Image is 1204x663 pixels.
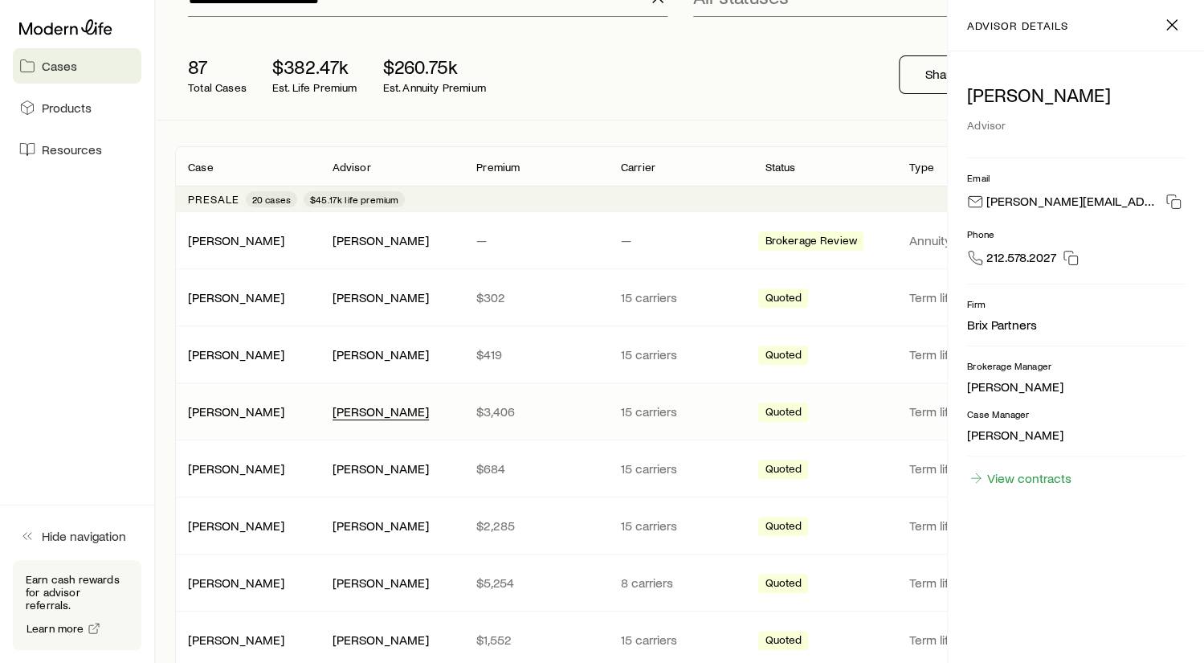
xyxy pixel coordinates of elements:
div: [PERSON_NAME] [188,403,284,420]
p: 15 carriers [621,403,740,419]
span: Quoted [765,462,802,479]
p: $419 [476,346,595,362]
p: Status [765,161,795,174]
span: Quoted [765,633,802,650]
span: 20 cases [252,193,291,206]
p: Share fact finder [925,66,1018,82]
p: advisor details [967,19,1067,32]
span: Brokerage Review [765,234,857,251]
div: Earn cash rewards for advisor referrals.Learn more [13,560,141,650]
div: [PERSON_NAME] [333,232,429,249]
p: Term life [909,346,1028,362]
p: Presale [188,193,239,206]
span: Learn more [27,623,84,634]
a: Resources [13,132,141,167]
p: Term life [909,460,1028,477]
p: 15 carriers [621,460,740,477]
a: [PERSON_NAME] [188,232,284,248]
p: Annuity [909,232,1028,248]
p: $3,406 [476,403,595,419]
div: [PERSON_NAME] [333,460,429,477]
div: Advisor [967,113,1185,138]
div: [PERSON_NAME] [333,403,429,420]
p: Case [188,161,214,174]
p: Term life [909,575,1028,591]
p: Email [967,171,1185,184]
p: Brokerage Manager [967,359,1185,372]
div: Brix Partners [967,317,1037,334]
span: Quoted [765,519,802,536]
div: [PERSON_NAME] [333,346,429,363]
button: Hide navigation [13,518,141,554]
p: 15 carriers [621,289,740,305]
div: [PERSON_NAME] [188,460,284,477]
a: View contracts [967,469,1072,487]
a: [PERSON_NAME] [188,460,284,476]
div: [PERSON_NAME] [333,632,429,649]
p: [PERSON_NAME] [967,427,1185,443]
a: [PERSON_NAME] [188,518,284,533]
a: Products [13,90,141,125]
div: [PERSON_NAME] [188,632,284,649]
p: $1,552 [476,632,595,648]
p: $2,285 [476,518,595,534]
p: $382.47k [272,55,357,78]
p: $5,254 [476,575,595,591]
button: Share fact finder [899,55,1044,94]
p: $302 [476,289,595,305]
div: [PERSON_NAME] [188,575,284,591]
p: 87 [188,55,247,78]
span: Quoted [765,405,802,422]
p: Est. Life Premium [272,81,357,94]
p: [PERSON_NAME] [967,84,1185,106]
p: Firm [967,297,1185,310]
div: [PERSON_NAME] [333,518,429,534]
p: Phone [967,227,1185,240]
p: Term life [909,632,1028,648]
p: Est. Annuity Premium [383,81,486,94]
div: [PERSON_NAME] [188,232,284,249]
span: Hide navigation [42,528,126,544]
p: Term life [909,403,1028,419]
a: [PERSON_NAME] [188,289,284,305]
p: Carrier [621,161,655,174]
span: Quoted [765,348,802,365]
p: Type [909,161,934,174]
p: — [476,232,595,248]
p: 15 carriers [621,632,740,648]
p: [PERSON_NAME] [967,379,1185,395]
div: [PERSON_NAME] [188,289,284,306]
div: [PERSON_NAME] [188,346,284,363]
span: Quoted [765,291,802,308]
p: Total Cases [188,81,247,94]
p: — [621,232,740,248]
p: Case Manager [967,407,1185,420]
a: [PERSON_NAME] [188,632,284,647]
a: [PERSON_NAME] [188,575,284,590]
p: Term life [909,289,1028,305]
p: Term life [909,518,1028,534]
p: 15 carriers [621,346,740,362]
span: Cases [42,58,77,74]
span: 212.578.2027 [986,249,1056,271]
p: Earn cash rewards for advisor referrals. [26,573,129,612]
p: 8 carriers [621,575,740,591]
a: Cases [13,48,141,84]
p: $684 [476,460,595,477]
p: Advisor [333,161,371,174]
div: [PERSON_NAME] [188,518,284,534]
div: [PERSON_NAME] [333,289,429,306]
a: [PERSON_NAME] [188,346,284,362]
span: $45.17k life premium [310,193,398,206]
a: [PERSON_NAME] [188,403,284,419]
span: Quoted [765,576,802,593]
p: 15 carriers [621,518,740,534]
span: Products [42,100,92,116]
span: Resources [42,141,102,158]
p: Premium [476,161,520,174]
p: [PERSON_NAME][EMAIL_ADDRESS][DOMAIN_NAME] [986,193,1159,215]
p: $260.75k [383,55,486,78]
div: [PERSON_NAME] [333,575,429,591]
